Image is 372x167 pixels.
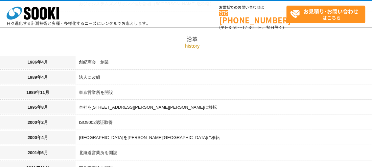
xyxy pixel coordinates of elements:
span: 8:50 [229,24,238,30]
span: お電話でのお問い合わせは [219,6,287,10]
span: (平日 ～ 土日、祝日除く) [219,24,284,30]
span: はこちら [290,6,365,22]
strong: お見積り･お問い合わせ [304,7,359,15]
p: 日々進化する計測技術と多種・多様化するニーズにレンタルでお応えします。 [7,21,151,25]
span: 17:30 [242,24,254,30]
a: [PHONE_NUMBER] [219,10,287,24]
a: お見積り･お問い合わせはこちら [287,6,365,23]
